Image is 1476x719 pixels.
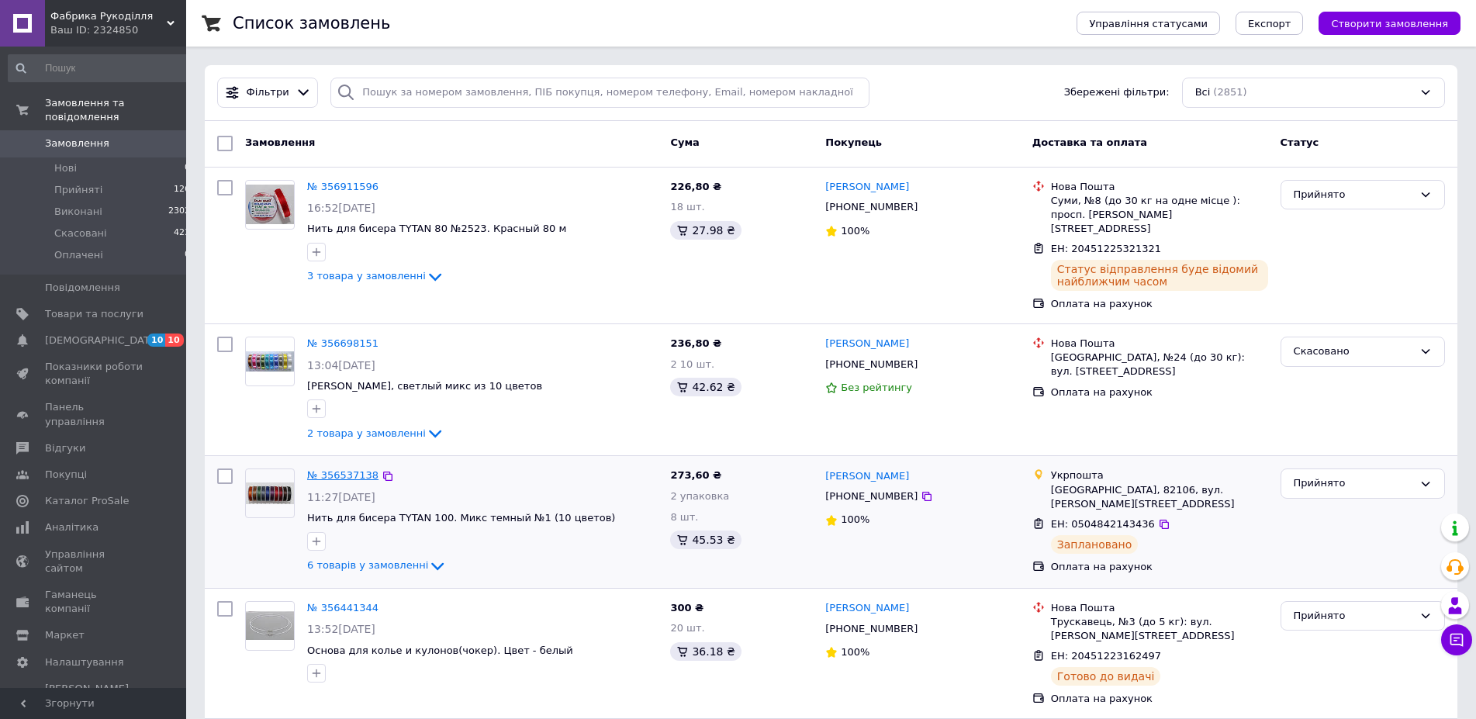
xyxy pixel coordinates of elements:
span: 100% [841,646,869,658]
button: Управління статусами [1077,12,1220,35]
span: Виконані [54,205,102,219]
span: Замовлення [245,137,315,148]
span: 20 шт. [670,622,704,634]
span: Товари та послуги [45,307,143,321]
button: Створити замовлення [1319,12,1460,35]
div: Трускавець, №3 (до 5 кг): вул. [PERSON_NAME][STREET_ADDRESS] [1051,615,1268,643]
div: [PHONE_NUMBER] [822,197,921,217]
div: Готово до видачі [1051,667,1161,686]
a: Створити замовлення [1303,17,1460,29]
span: Cума [670,137,699,148]
span: Налаштування [45,655,124,669]
div: Нова Пошта [1051,601,1268,615]
span: ЕН: 0504842143436 [1051,518,1155,530]
span: Збережені фільтри: [1064,85,1170,100]
div: Нова Пошта [1051,337,1268,351]
div: Нова Пошта [1051,180,1268,194]
input: Пошук за номером замовлення, ПІБ покупця, номером телефону, Email, номером накладної [330,78,869,108]
span: Каталог ProSale [45,494,129,508]
span: Статус [1281,137,1319,148]
span: Замовлення [45,137,109,150]
span: Покупці [45,468,87,482]
span: 100% [841,225,869,237]
span: 0 [185,161,190,175]
span: 13:52[DATE] [307,623,375,635]
span: 236,80 ₴ [670,337,721,349]
a: [PERSON_NAME], светлый микс из 10 цветов [307,380,542,392]
div: Прийнято [1294,187,1413,203]
span: Створити замовлення [1331,18,1448,29]
span: ЕН: 20451225321321 [1051,243,1161,254]
span: 2 упаковка [670,490,729,502]
span: Нить для бисера TYTAN 100. Микс темный №1 (10 цветов) [307,512,615,524]
a: № 356441344 [307,602,379,614]
a: [PERSON_NAME] [825,601,909,616]
span: Показники роботи компанії [45,360,143,388]
span: 2 товара у замовленні [307,427,426,439]
span: Відгуки [45,441,85,455]
span: 3 товара у замовленні [307,271,426,282]
span: 16:52[DATE] [307,202,375,214]
div: Оплата на рахунок [1051,385,1268,399]
a: № 356911596 [307,181,379,192]
div: Прийнято [1294,475,1413,492]
span: 273,60 ₴ [670,469,721,481]
span: 100% [841,513,869,525]
div: Заплановано [1051,535,1139,554]
span: 10 [147,334,165,347]
a: Основа для колье и кулонов(чокер). Цвет - белый [307,645,573,656]
span: Повідомлення [45,281,120,295]
a: Фото товару [245,468,295,518]
a: [PERSON_NAME] [825,180,909,195]
div: Укрпошта [1051,468,1268,482]
a: № 356698151 [307,337,379,349]
span: 6 товарів у замовленні [307,559,428,571]
a: [PERSON_NAME] [825,337,909,351]
span: Всі [1195,85,1211,100]
span: 10 [165,334,183,347]
button: Експорт [1236,12,1304,35]
span: 2302 [168,205,190,219]
span: Скасовані [54,226,107,240]
button: Чат з покупцем [1441,624,1472,655]
span: Гаманець компанії [45,588,143,616]
div: [GEOGRAPHIC_DATA], 82106, вул. [PERSON_NAME][STREET_ADDRESS] [1051,483,1268,511]
span: Замовлення та повідомлення [45,96,186,124]
span: Аналітика [45,520,99,534]
img: Фото товару [246,351,294,371]
span: Фільтри [247,85,289,100]
span: 300 ₴ [670,602,703,614]
span: Без рейтингу [841,382,912,393]
span: Нові [54,161,77,175]
span: 0 [185,248,190,262]
span: [DEMOGRAPHIC_DATA] [45,334,160,347]
a: Нить для бисера TYTAN 80 №2523. Красный 80 м [307,223,566,234]
span: Маркет [45,628,85,642]
div: [PHONE_NUMBER] [822,354,921,375]
a: 2 товара у замовленні [307,427,444,439]
a: Фото товару [245,180,295,230]
div: Ваш ID: 2324850 [50,23,186,37]
div: Оплата на рахунок [1051,692,1268,706]
span: Експорт [1248,18,1291,29]
span: Управління статусами [1089,18,1208,29]
span: Прийняті [54,183,102,197]
span: 423 [174,226,190,240]
div: [GEOGRAPHIC_DATA], №24 (до 30 кг): вул. [STREET_ADDRESS] [1051,351,1268,379]
span: 2 10 шт. [670,358,714,370]
a: Фото товару [245,601,295,651]
span: 126 [174,183,190,197]
div: Оплата на рахунок [1051,560,1268,574]
span: ЕН: 20451223162497 [1051,650,1161,662]
div: 42.62 ₴ [670,378,741,396]
span: (2851) [1213,86,1246,98]
div: [PHONE_NUMBER] [822,486,921,506]
a: [PERSON_NAME] [825,469,909,484]
img: Фото товару [246,185,294,224]
div: 27.98 ₴ [670,221,741,240]
input: Пошук [8,54,192,82]
span: Панель управління [45,400,143,428]
span: 226,80 ₴ [670,181,721,192]
span: 18 шт. [670,201,704,213]
div: Статус відправлення буде відомий найближчим часом [1051,260,1268,291]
